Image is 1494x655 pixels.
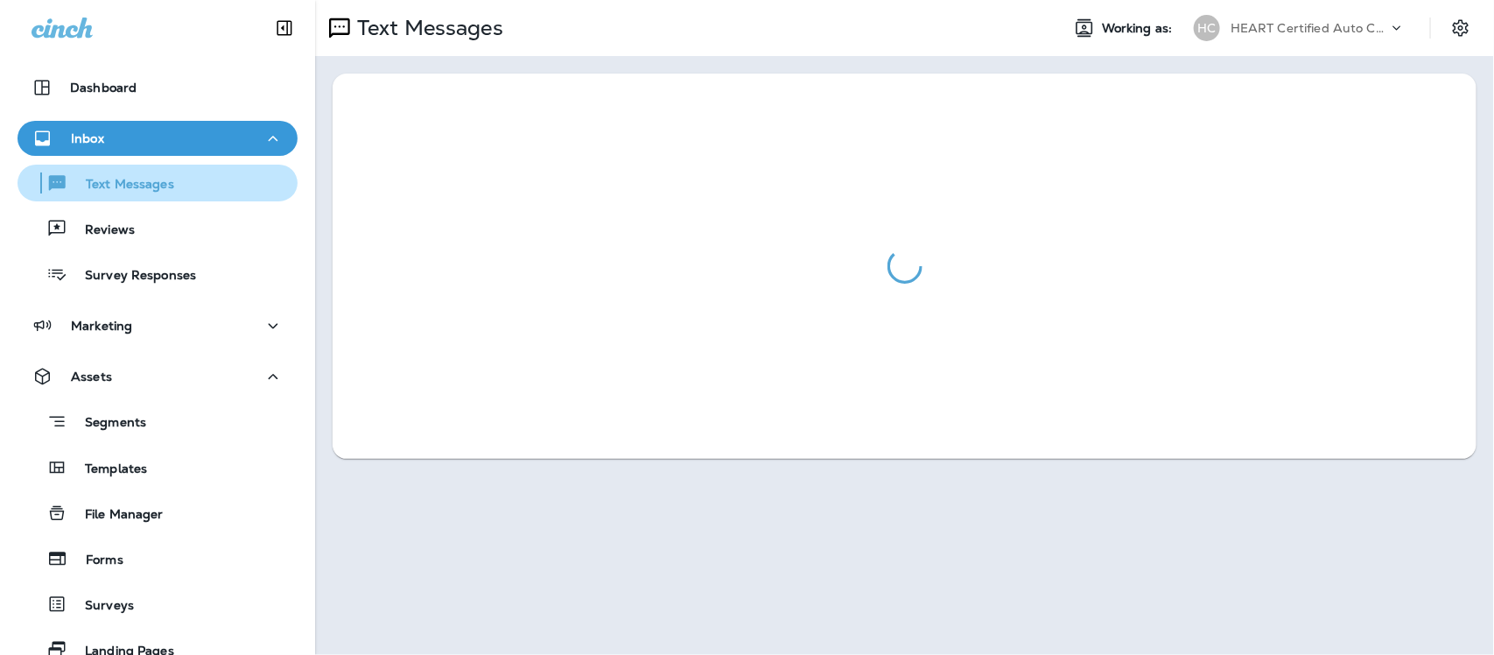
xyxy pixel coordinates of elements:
[18,210,298,247] button: Reviews
[18,449,298,486] button: Templates
[18,121,298,156] button: Inbox
[1445,12,1476,44] button: Settings
[67,598,134,615] p: Surveys
[1194,15,1220,41] div: HC
[67,461,147,478] p: Templates
[18,308,298,343] button: Marketing
[68,177,174,194] p: Text Messages
[68,553,123,569] p: Forms
[1231,21,1388,35] p: HEART Certified Auto Care
[18,495,298,532] button: File Manager
[18,256,298,292] button: Survey Responses
[350,15,503,41] p: Text Messages
[18,403,298,440] button: Segments
[18,540,298,577] button: Forms
[67,507,164,524] p: File Manager
[18,586,298,623] button: Surveys
[67,415,146,433] p: Segments
[71,319,132,333] p: Marketing
[70,81,137,95] p: Dashboard
[1102,21,1176,36] span: Working as:
[18,165,298,201] button: Text Messages
[71,370,112,384] p: Assets
[18,70,298,105] button: Dashboard
[18,359,298,394] button: Assets
[67,222,135,239] p: Reviews
[260,11,309,46] button: Collapse Sidebar
[67,268,196,285] p: Survey Responses
[71,131,104,145] p: Inbox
